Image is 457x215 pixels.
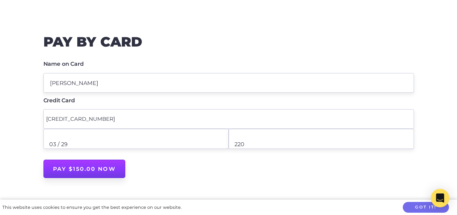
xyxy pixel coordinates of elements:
[403,202,449,213] button: Got it!
[46,109,410,129] input: Card number
[2,203,181,212] div: This website uses cookies to ensure you get the best experience on our website.
[431,189,449,207] div: Open Intercom Messenger
[43,160,126,178] input: Pay $150.00 now
[49,135,223,154] input: MM / YY
[234,135,408,154] input: CVC
[43,61,84,67] label: Name on Card
[43,34,414,50] h2: Pay By Card
[43,98,75,103] label: Credit Card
